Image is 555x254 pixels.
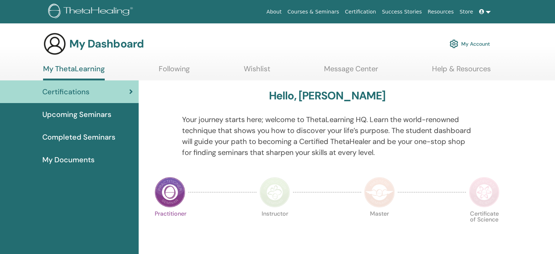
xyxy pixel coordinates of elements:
[379,5,425,19] a: Success Stories
[42,86,89,97] span: Certifications
[469,177,500,208] img: Certificate of Science
[244,64,270,79] a: Wishlist
[469,211,500,242] p: Certificate of Science
[259,211,290,242] p: Instructor
[263,5,284,19] a: About
[364,177,395,208] img: Master
[155,177,185,208] img: Practitioner
[42,132,115,143] span: Completed Seminars
[155,211,185,242] p: Practitioner
[259,177,290,208] img: Instructor
[159,64,190,79] a: Following
[48,4,135,20] img: logo.png
[324,64,378,79] a: Message Center
[450,38,458,50] img: cog.svg
[43,32,66,56] img: generic-user-icon.jpg
[285,5,342,19] a: Courses & Seminars
[432,64,491,79] a: Help & Resources
[43,64,105,80] a: My ThetaLearning
[425,5,457,19] a: Resources
[42,154,95,165] span: My Documents
[342,5,379,19] a: Certification
[450,36,490,52] a: My Account
[269,89,386,102] h3: Hello, [PERSON_NAME]
[42,109,111,120] span: Upcoming Seminars
[364,211,395,242] p: Master
[457,5,476,19] a: Store
[69,37,144,50] h3: My Dashboard
[182,114,473,158] p: Your journey starts here; welcome to ThetaLearning HQ. Learn the world-renowned technique that sh...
